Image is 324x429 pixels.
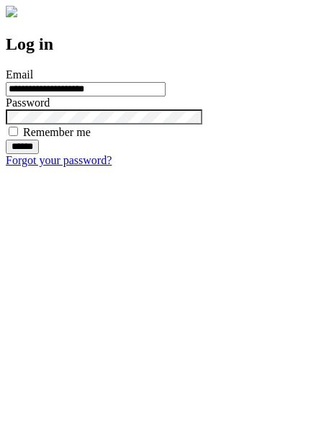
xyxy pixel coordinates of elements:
a: Forgot your password? [6,154,112,166]
label: Password [6,96,50,109]
label: Remember me [23,126,91,138]
label: Email [6,68,33,81]
img: logo-4e3dc11c47720685a147b03b5a06dd966a58ff35d612b21f08c02c0306f2b779.png [6,6,17,17]
h2: Log in [6,35,318,54]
